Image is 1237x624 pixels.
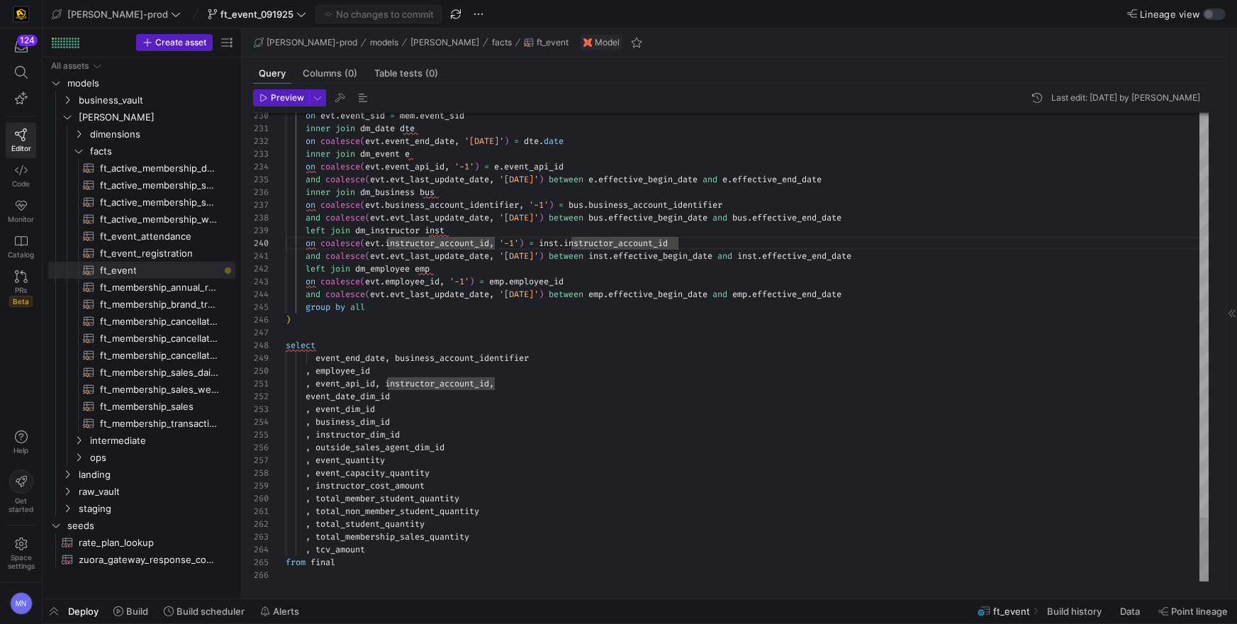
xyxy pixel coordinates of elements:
[583,199,588,211] span: .
[539,135,544,147] span: .
[440,276,444,287] span: ,
[320,238,360,249] span: coalesce
[14,7,28,21] img: https://storage.googleapis.com/y42-prod-data-exchange/images/uAsz27BndGEK0hZWDFeOjoxA7jCwgK9jE472...
[48,279,235,296] a: ft_membership_annual_retention​​​​​​​​​​
[100,177,219,194] span: ft_active_membership_snapshot_detail​​​​​​​​​​
[253,186,269,199] div: 236
[9,496,33,513] span: Get started
[48,364,235,381] a: ft_membership_sales_daily_forecast​​​​​​​​​​
[48,211,235,228] a: ft_active_membership_weekly_forecast​​​​​​​​​​
[8,215,34,223] span: Monitor
[454,135,459,147] span: ,
[588,174,593,185] span: e
[1047,606,1102,617] span: Build history
[539,289,544,300] span: )
[100,279,219,296] span: ft_membership_annual_retention​​​​​​​​​​
[100,381,219,398] span: ft_membership_sales_weekly_forecast​​​​​​​​​​
[712,289,727,300] span: and
[250,34,361,51] button: [PERSON_NAME]-prod
[100,296,219,313] span: ft_membership_brand_transfer​​​​​​​​​​
[405,148,410,160] span: e
[603,289,608,300] span: .
[306,161,315,172] span: on
[259,69,286,78] span: Query
[539,212,544,223] span: )
[345,69,357,78] span: (0)
[157,599,251,623] button: Build scheduler
[549,199,554,211] span: )
[588,212,603,223] span: bus
[48,74,235,91] div: Press SPACE to select this row.
[519,238,524,249] span: )
[6,264,36,313] a: PRsBeta
[529,238,534,249] span: =
[370,38,398,48] span: models
[79,501,233,517] span: staging
[320,276,360,287] span: coalesce
[489,289,494,300] span: ,
[253,326,269,339] div: 247
[390,174,489,185] span: evt_last_update_date
[306,276,315,287] span: on
[757,250,762,262] span: .
[48,245,235,262] a: ft_event_registration​​​​​​​​​​
[365,212,370,223] span: (
[360,186,415,198] span: dm_business
[350,301,365,313] span: all
[6,34,36,60] button: 124
[48,57,235,74] div: Press SPACE to select this row.
[559,199,564,211] span: =
[608,289,707,300] span: effective_begin_date
[325,289,365,300] span: coalesce
[469,276,474,287] span: )
[330,225,350,236] span: join
[12,446,30,455] span: Help
[6,2,36,26] a: https://storage.googleapis.com/y42-prod-data-exchange/images/uAsz27BndGEK0hZWDFeOjoxA7jCwgK9jE472...
[51,61,89,71] div: All assets
[10,592,33,615] div: MN
[253,288,269,301] div: 244
[254,599,306,623] button: Alerts
[48,347,235,364] a: ft_membership_cancellations​​​​​​​​​​
[390,212,489,223] span: evt_last_update_date
[100,160,219,177] span: ft_active_membership_daily_forecast​​​​​​​​​​
[48,415,235,432] a: ft_membership_transaction​​​​​​​​​​
[253,160,269,173] div: 234
[549,250,583,262] span: between
[100,416,219,432] span: ft_membership_transaction​​​​​​​​​​
[100,228,219,245] span: ft_event_attendance​​​​​​​​​​
[499,289,539,300] span: '[DATE]'
[303,69,357,78] span: Columns
[595,38,620,48] span: Model
[380,238,385,249] span: .
[360,148,400,160] span: dm_event
[499,174,539,185] span: '[DATE]'
[79,92,233,108] span: business_vault
[504,135,509,147] span: )
[79,484,233,500] span: raw_vault
[253,89,309,106] button: Preview
[603,212,608,223] span: .
[306,148,330,160] span: inner
[608,212,707,223] span: effective_begin_date
[365,289,370,300] span: (
[374,69,438,78] span: Table tests
[48,262,235,279] a: ft_event​​​​​​​​​​
[732,289,747,300] span: emp
[48,245,235,262] div: Press SPACE to select this row.
[464,135,504,147] span: '[DATE]'
[415,263,430,274] span: emp
[519,199,524,211] span: ,
[100,211,219,228] span: ft_active_membership_weekly_forecast​​​​​​​​​​
[722,174,727,185] span: e
[474,161,479,172] span: )
[330,263,350,274] span: join
[732,174,822,185] span: effective_end_date
[593,174,598,185] span: .
[752,289,841,300] span: effective_end_date
[752,212,841,223] span: effective_end_date
[90,450,233,466] span: ops
[588,250,608,262] span: inst
[253,173,269,186] div: 235
[335,123,355,134] span: join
